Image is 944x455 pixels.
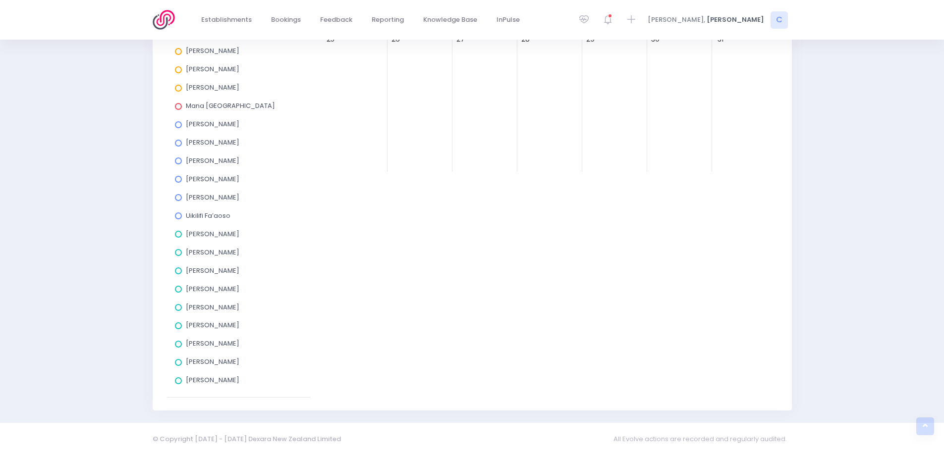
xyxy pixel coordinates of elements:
[312,10,361,30] a: Feedback
[186,174,239,184] span: [PERSON_NAME]
[186,320,239,330] span: [PERSON_NAME]
[423,15,477,25] span: Knowledge Base
[186,119,239,129] span: [PERSON_NAME]
[186,284,239,294] span: [PERSON_NAME]
[186,303,239,312] span: [PERSON_NAME]
[648,15,705,25] span: [PERSON_NAME],
[186,266,239,275] span: [PERSON_NAME]
[186,83,239,92] span: [PERSON_NAME]
[489,10,528,30] a: InPulse
[186,193,239,202] span: [PERSON_NAME]
[271,15,301,25] span: Bookings
[186,64,239,74] span: [PERSON_NAME]
[613,429,792,449] span: All Evolve actions are recorded and regularly audited.
[364,10,412,30] a: Reporting
[320,15,352,25] span: Feedback
[153,10,181,30] img: Logo
[186,211,230,220] span: Uikilifi Fa’aoso
[372,15,404,25] span: Reporting
[201,15,252,25] span: Establishments
[186,248,239,257] span: [PERSON_NAME]
[415,10,486,30] a: Knowledge Base
[186,156,239,165] span: [PERSON_NAME]
[771,11,788,29] span: C
[186,46,239,55] span: [PERSON_NAME]
[186,229,239,239] span: [PERSON_NAME]
[497,15,520,25] span: InPulse
[263,10,309,30] a: Bookings
[186,339,239,348] span: [PERSON_NAME]
[186,357,239,366] span: [PERSON_NAME]
[186,375,239,385] span: [PERSON_NAME]
[186,138,239,147] span: [PERSON_NAME]
[707,15,764,25] span: [PERSON_NAME]
[186,101,275,110] span: Mana [GEOGRAPHIC_DATA]
[193,10,260,30] a: Establishments
[153,434,341,444] span: © Copyright [DATE] - [DATE] Dexara New Zealand Limited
